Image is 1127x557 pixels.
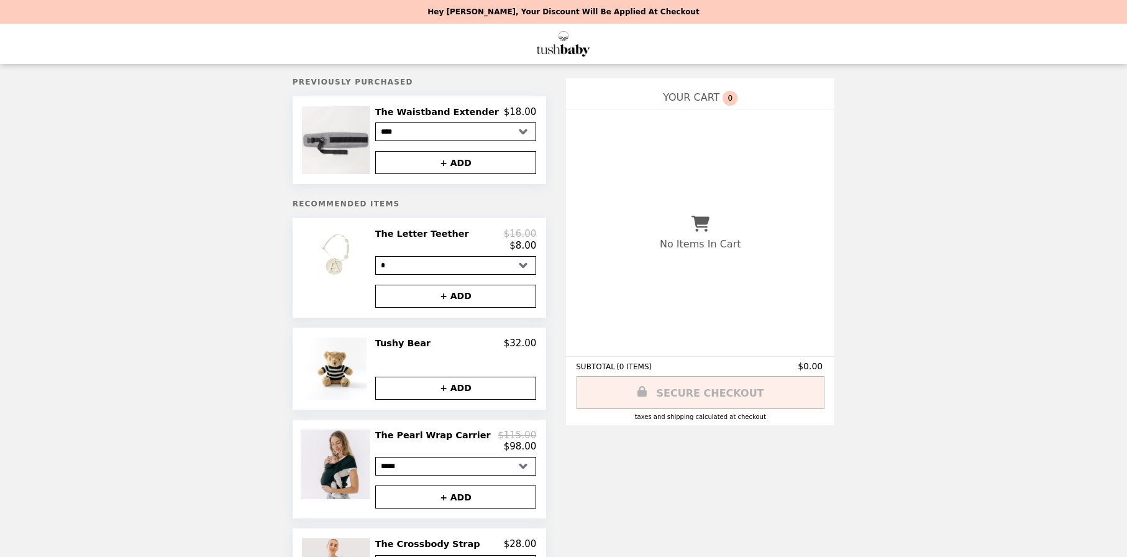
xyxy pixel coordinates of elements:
[616,362,652,371] span: ( 0 ITEMS )
[509,240,536,251] p: $8.00
[375,430,496,441] h2: The Pearl Wrap Carrier
[375,122,537,141] select: Select a product variant
[375,457,537,476] select: Select a product variant
[504,538,537,550] p: $28.00
[537,31,590,57] img: Brand Logo
[498,430,536,441] p: $115.00
[576,362,616,371] span: SUBTOTAL
[663,91,719,103] span: YOUR CART
[304,338,370,400] img: Tushy Bear
[375,285,537,308] button: + ADD
[375,151,537,174] button: + ADD
[375,228,474,239] h2: The Letter Teether
[293,78,547,86] h5: Previously Purchased
[375,256,537,275] select: Select a product variant
[504,338,537,349] p: $32.00
[723,91,737,106] span: 0
[293,200,547,208] h5: Recommended Items
[660,238,741,250] p: No Items In Cart
[504,441,537,452] p: $98.00
[375,338,436,349] h2: Tushy Bear
[375,486,537,509] button: + ADD
[375,538,485,550] h2: The Crossbody Strap
[302,106,373,174] img: The Waistband Extender
[798,361,824,371] span: $0.00
[504,106,537,117] p: $18.00
[576,413,824,420] div: Taxes and Shipping calculated at checkout
[427,7,699,16] p: Hey [PERSON_NAME], your discount will be applied at checkout
[504,228,537,239] p: $16.00
[375,106,504,117] h2: The Waistband Extender
[301,430,373,499] img: The Pearl Wrap Carrier
[375,377,537,400] button: + ADD
[301,228,373,280] img: The Letter Teether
